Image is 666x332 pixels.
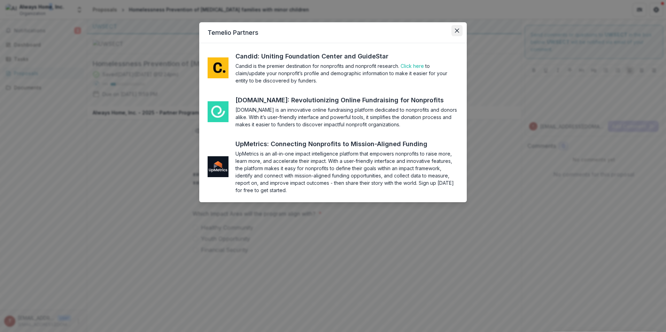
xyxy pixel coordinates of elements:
img: me [208,101,229,122]
a: Candid: Uniting Foundation Center and GuideStar [235,52,401,61]
section: Candid is the premier destination for nonprofits and nonprofit research. to claim/update your non... [235,62,458,84]
header: Temelio Partners [199,22,467,43]
a: Click here [401,63,424,69]
section: [DOMAIN_NAME] is an innovative online fundraising platform dedicated to nonprofits and donors ali... [235,106,458,128]
section: UpMetrics is an all-in-one impact intelligence platform that empowers nonprofits to raise more, l... [235,150,458,194]
img: me [208,156,229,177]
a: [DOMAIN_NAME]: Revolutionizing Online Fundraising for Nonprofits [235,95,457,105]
img: me [208,57,229,78]
button: Close [451,25,463,36]
a: UpMetrics: Connecting Nonprofits to Mission-Aligned Funding [235,139,440,149]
